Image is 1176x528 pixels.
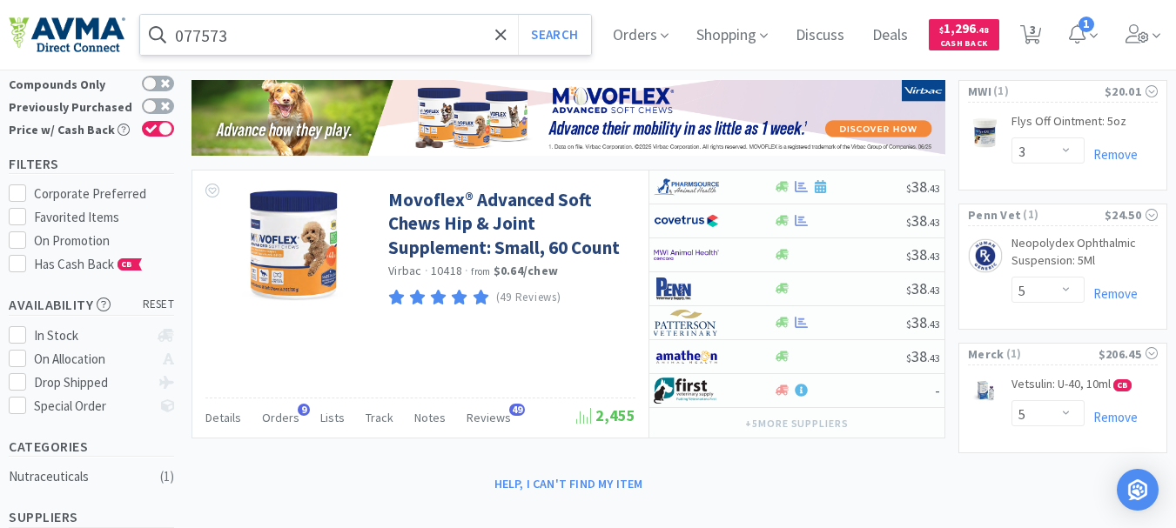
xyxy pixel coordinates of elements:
a: Remove [1085,285,1138,302]
div: Price w/ Cash Back [9,121,133,136]
img: f8476566b10846108fc68e67b4ff0033.png [192,80,945,156]
span: · [465,263,468,278]
span: Reviews [467,410,511,425]
span: from [471,265,490,277]
div: $24.50 [1105,205,1158,224]
a: Discuss [789,28,851,43]
button: +5more suppliers [736,411,857,436]
span: 38 [906,177,940,197]
span: $ [906,317,911,331]
img: 77fca1acd8b6420a9015268ca798ef17_1.png [654,208,719,234]
span: ( 1 ) [1021,206,1105,224]
span: MWI [968,82,991,101]
span: - [935,380,940,400]
span: 38 [906,278,940,298]
img: e1133ece90fa4a959c5ae41b0808c578_9.png [654,276,719,302]
strong: $0.64 / chew [494,263,559,278]
h5: Categories [9,437,174,457]
span: CB [1114,380,1131,391]
a: Movoflex® Advanced Soft Chews Hip & Joint Supplement: Small, 60 Count [388,188,631,259]
a: 3 [1013,30,1049,45]
span: $ [906,182,911,195]
h5: Filters [9,154,174,174]
span: ( 1 ) [991,83,1105,100]
img: f6b2451649754179b5b4e0c70c3f7cb0_2.png [654,242,719,268]
span: CB [118,259,136,270]
span: . 43 [927,351,940,364]
span: . 43 [927,284,940,297]
img: e4e33dab9f054f5782a47901c742baa9_102.png [9,17,125,53]
h5: Suppliers [9,507,174,527]
span: . 43 [927,216,940,229]
a: Neopolydex Ophthalmic Suspension: 5Ml [1011,235,1158,276]
a: Remove [1085,146,1138,163]
div: Compounds Only [9,76,133,90]
div: Favorited Items [34,207,175,228]
span: Details [205,410,241,425]
span: 9 [298,404,310,416]
div: Corporate Preferred [34,184,175,204]
div: Previously Purchased [9,98,133,113]
a: Remove [1085,409,1138,425]
span: 10418 [431,263,462,278]
div: Open Intercom Messenger [1117,469,1159,511]
span: 38 [906,211,940,231]
span: 1,296 [939,20,989,37]
span: $ [906,351,911,364]
span: $ [906,284,911,297]
span: $ [906,250,911,263]
button: Help, I can't find my item [484,469,654,498]
span: Lists [320,410,345,425]
span: $ [906,216,911,229]
img: d2eb53e999df45acaf6fbaec1b49f772_163897.png [968,238,1003,273]
span: . 43 [927,250,940,263]
a: Virbac [388,263,422,278]
div: On Allocation [34,349,150,370]
span: Orders [262,410,299,425]
img: e578b9ab8d7d460dad7cb593868198f2_213303.png [968,115,1002,150]
span: reset [143,296,175,314]
p: (49 Reviews) [496,289,561,307]
img: e9ce9d9992eb404585738e07b1c073c0_370705.jpeg [242,188,342,301]
a: Deals [865,28,915,43]
span: 38 [906,244,940,264]
span: 2,455 [576,405,635,425]
a: Flys Off Ointment: 5oz [1011,113,1126,137]
img: e848a6c79f7e44b7b7fbb22cb718f26f_697806.jpeg [968,378,1003,405]
span: $ [939,24,944,36]
span: 38 [906,346,940,366]
span: Merck [968,344,1005,364]
div: Drop Shipped [34,372,150,393]
span: . 43 [927,182,940,195]
span: Has Cash Back [34,256,143,272]
div: Nutraceuticals [9,466,150,487]
button: Search [518,15,590,55]
a: $1,296.48Cash Back [929,11,999,58]
img: 7915dbd3f8974342a4dc3feb8efc1740_58.png [654,174,719,200]
span: . 43 [927,317,940,331]
span: · [425,263,428,278]
img: 67d67680309e4a0bb49a5ff0391dcc42_6.png [654,378,719,404]
div: $20.01 [1105,82,1158,101]
span: . 48 [976,24,989,36]
span: 38 [906,312,940,332]
span: ( 1 ) [1005,345,1099,363]
span: Penn Vet [968,205,1021,224]
img: f5e969b455434c6296c6d81ef179fa71_3.png [654,310,719,336]
img: 3331a67d23dc422aa21b1ec98afbf632_11.png [654,344,719,370]
div: On Promotion [34,231,175,251]
input: Search by item, sku, manufacturer, ingredient, size... [140,15,591,55]
span: Notes [414,410,446,425]
span: Cash Back [939,39,989,50]
div: Special Order [34,396,150,417]
div: ( 1 ) [160,466,174,487]
div: $206.45 [1099,344,1158,364]
a: Vetsulin: U-40, 10ml CB [1011,376,1132,400]
div: In Stock [34,325,150,346]
span: 49 [509,404,525,416]
span: 1 [1079,17,1094,32]
span: Track [366,410,393,425]
h5: Availability [9,295,174,315]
